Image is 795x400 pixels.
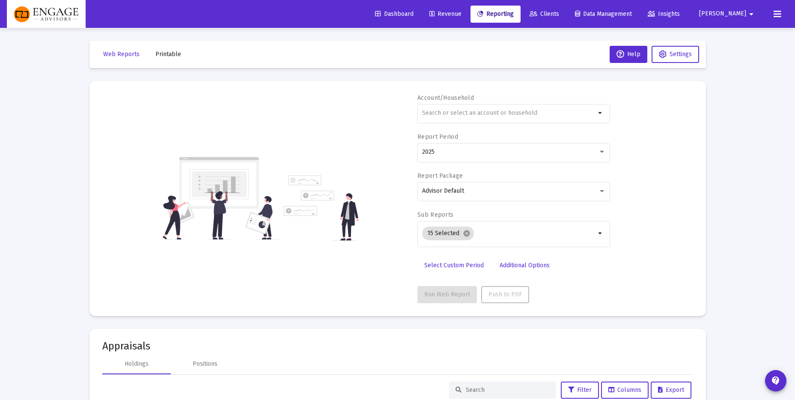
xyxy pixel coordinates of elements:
span: Additional Options [500,262,550,269]
button: Printable [149,46,188,63]
div: Positions [193,360,217,368]
span: Dashboard [375,10,414,18]
label: Sub Reports [417,211,453,218]
img: reporting-alt [284,175,359,241]
mat-chip-list: Selection [422,225,596,242]
span: Printable [155,51,181,58]
button: Help [610,46,647,63]
span: Filter [568,386,592,394]
label: Account/Household [417,94,474,101]
mat-icon: cancel [463,230,470,237]
mat-icon: contact_support [771,376,781,386]
span: Clients [530,10,559,18]
span: Advisor Default [422,187,464,194]
button: Settings [652,46,699,63]
a: Dashboard [368,6,420,23]
a: Data Management [568,6,639,23]
img: reporting [161,156,279,241]
input: Search [466,386,550,394]
a: Insights [641,6,687,23]
button: Push to PDF [481,286,529,303]
a: Revenue [423,6,468,23]
input: Search or select an account or household [422,110,596,116]
a: Clients [523,6,566,23]
span: Web Reports [103,51,140,58]
span: Insights [648,10,680,18]
button: Run Web Report [417,286,477,303]
a: Reporting [470,6,521,23]
mat-chip: 15 Selected [422,227,474,240]
mat-icon: arrow_drop_down [596,228,606,239]
span: Push to PDF [488,291,522,298]
span: Revenue [429,10,462,18]
button: Columns [601,382,649,399]
span: Select Custom Period [424,262,484,269]
div: Holdings [125,360,149,368]
span: 2025 [422,148,435,155]
span: Reporting [477,10,514,18]
mat-icon: arrow_drop_down [596,108,606,118]
button: [PERSON_NAME] [689,5,767,22]
button: Web Reports [96,46,146,63]
span: Columns [608,386,641,394]
button: Filter [561,382,599,399]
label: Report Period [417,133,458,140]
mat-card-title: Appraisals [102,342,693,350]
span: Export [658,386,684,394]
span: Data Management [575,10,632,18]
span: Run Web Report [424,291,470,298]
span: [PERSON_NAME] [699,10,746,18]
button: Export [651,382,691,399]
span: Help [616,51,640,58]
span: Settings [670,51,692,58]
mat-icon: arrow_drop_down [746,6,756,23]
label: Report Package [417,172,463,179]
img: Dashboard [13,6,79,23]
